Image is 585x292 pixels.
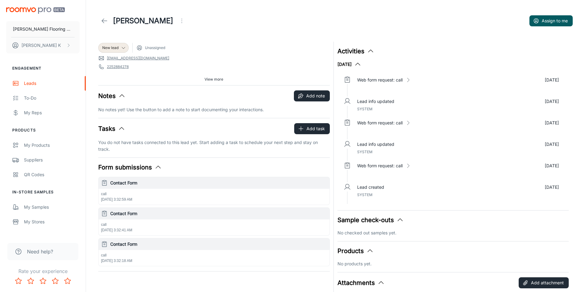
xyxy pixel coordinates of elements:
[357,77,403,83] p: Web form request: call
[98,139,330,153] p: You do not have tasks connected to this lead yet. Start adding a task to schedule your next step ...
[176,15,188,27] button: Open menu
[357,162,403,169] p: Web form request: call
[24,218,80,225] div: My Stores
[294,123,330,134] button: Add task
[6,7,65,14] img: Roomvo PRO Beta
[107,55,169,61] a: [EMAIL_ADDRESS][DOMAIN_NAME]
[98,91,126,100] button: Notes
[529,15,573,26] button: Assign to me
[202,75,226,84] button: View more
[99,238,330,266] button: Contact Formcall[DATE] 3:32:18 AM
[24,171,80,178] div: QR Codes
[357,150,372,154] span: System
[101,222,327,227] p: call
[49,275,61,287] button: Rate 4 star
[357,107,372,111] span: System
[101,228,132,232] span: [DATE] 3:32:41 AM
[25,275,37,287] button: Rate 2 star
[107,64,129,70] a: 2252884278
[24,204,80,210] div: My Samples
[337,215,404,225] button: Sample check-outs
[337,47,374,56] button: Activities
[98,124,125,133] button: Tasks
[519,277,569,288] button: Add attachment
[145,45,165,51] span: Unassigned
[61,275,74,287] button: Rate 5 star
[5,267,81,275] p: Rate your experience
[98,163,162,172] button: Form submissions
[110,180,327,186] h6: Contact Form
[337,246,374,256] button: Products
[337,61,361,68] button: [DATE]
[545,162,559,169] p: [DATE]
[101,252,327,258] p: call
[357,192,372,197] span: System
[99,208,330,235] button: Contact Formcall[DATE] 3:32:41 AM
[101,191,327,197] p: call
[545,141,559,148] p: [DATE]
[357,184,384,191] p: Lead created
[357,119,403,126] p: Web form request: call
[101,197,132,202] span: [DATE] 3:32:59 AM
[337,278,385,287] button: Attachments
[99,177,330,205] button: Contact Formcall[DATE] 3:32:59 AM
[24,95,80,101] div: To-do
[205,77,223,82] span: View more
[545,98,559,105] p: [DATE]
[110,241,327,248] h6: Contact Form
[545,119,559,126] p: [DATE]
[357,141,394,148] p: Lead info updated
[101,259,132,263] span: [DATE] 3:32:18 AM
[37,275,49,287] button: Rate 3 star
[110,210,327,217] h6: Contact Form
[13,26,73,32] p: [PERSON_NAME] Flooring Center Inc
[294,90,330,101] button: Add note
[98,106,330,113] p: No notes yet! Use the button to add a note to start documenting your interactions.
[337,260,569,267] p: No products yet.
[24,109,80,116] div: My Reps
[24,157,80,163] div: Suppliers
[102,45,119,51] span: New lead
[24,80,80,87] div: Leads
[12,275,25,287] button: Rate 1 star
[545,184,559,191] p: [DATE]
[6,21,80,37] button: [PERSON_NAME] Flooring Center Inc
[98,43,129,53] div: New lead
[337,229,569,236] p: No checked out samples yet.
[27,248,53,255] span: Need help?
[113,15,173,26] h1: [PERSON_NAME]
[357,98,394,105] p: Lead info updated
[6,37,80,53] button: [PERSON_NAME] K
[24,142,80,149] div: My Products
[21,42,61,49] p: [PERSON_NAME] K
[545,77,559,83] p: [DATE]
